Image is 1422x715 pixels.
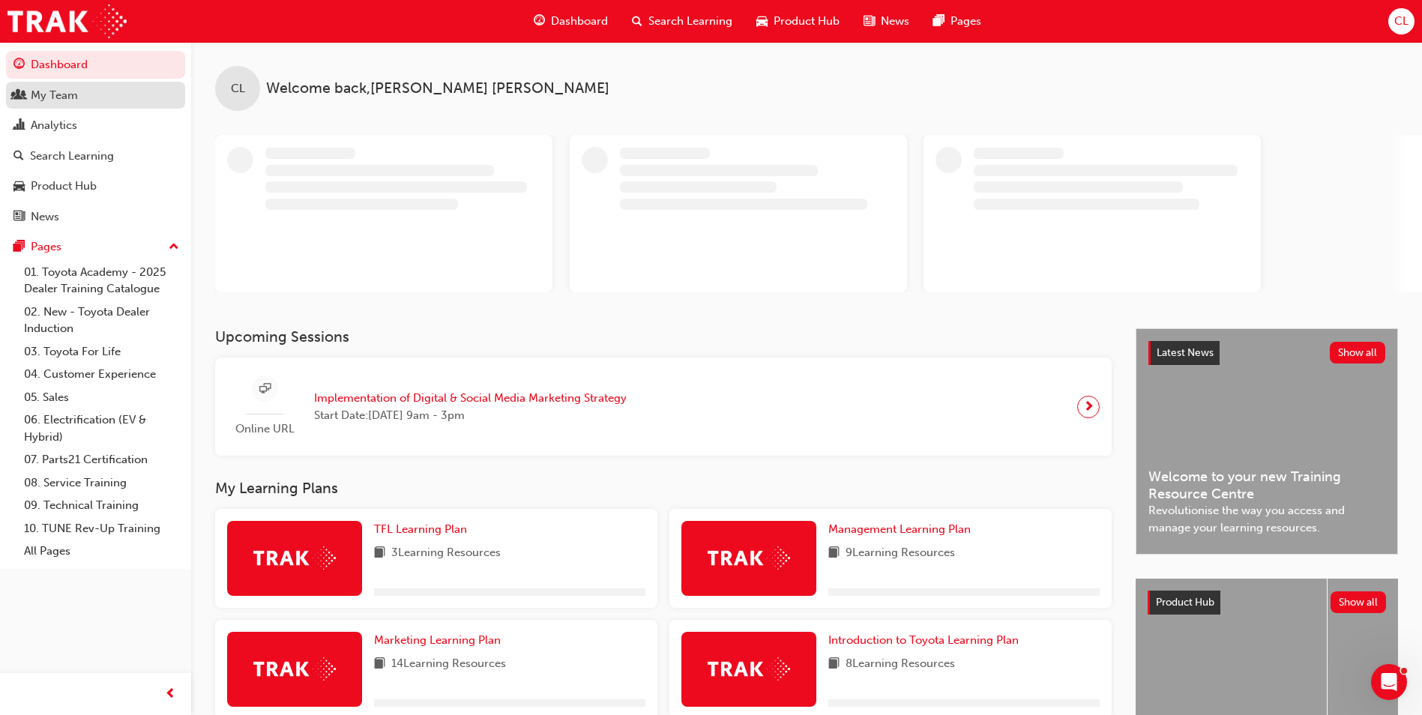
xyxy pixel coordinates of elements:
[950,13,981,30] span: Pages
[852,6,921,37] a: news-iconNews
[13,58,25,72] span: guage-icon
[6,172,185,200] a: Product Hub
[13,180,25,193] span: car-icon
[551,13,608,30] span: Dashboard
[1371,664,1407,700] iframe: Intercom live chat
[744,6,852,37] a: car-iconProduct Hub
[391,655,506,674] span: 14 Learning Resources
[31,238,61,256] div: Pages
[933,12,945,31] span: pages-icon
[227,369,1100,444] a: Online URLImplementation of Digital & Social Media Marketing StrategyStart Date:[DATE] 9am - 3pm
[18,471,185,495] a: 08. Service Training
[18,517,185,540] a: 10. TUNE Rev-Up Training
[534,12,545,31] span: guage-icon
[1148,502,1385,536] span: Revolutionise the way you access and manage your learning resources.
[13,150,24,163] span: search-icon
[522,6,620,37] a: guage-iconDashboard
[31,208,59,226] div: News
[1148,468,1385,502] span: Welcome to your new Training Resource Centre
[314,407,627,424] span: Start Date: [DATE] 9am - 3pm
[374,544,385,563] span: book-icon
[6,112,185,139] a: Analytics
[18,261,185,301] a: 01. Toyota Academy - 2025 Dealer Training Catalogue
[18,408,185,448] a: 06. Electrification (EV & Hybrid)
[18,363,185,386] a: 04. Customer Experience
[1394,13,1409,30] span: CL
[648,13,732,30] span: Search Learning
[6,48,185,233] button: DashboardMy TeamAnalyticsSearch LearningProduct HubNews
[1157,346,1214,359] span: Latest News
[215,328,1112,346] h3: Upcoming Sessions
[30,148,114,165] div: Search Learning
[756,12,768,31] span: car-icon
[31,117,77,134] div: Analytics
[828,632,1025,649] a: Introduction to Toyota Learning Plan
[828,521,977,538] a: Management Learning Plan
[391,544,501,563] span: 3 Learning Resources
[13,119,25,133] span: chart-icon
[6,203,185,231] a: News
[266,80,609,97] span: Welcome back , [PERSON_NAME] [PERSON_NAME]
[1156,596,1214,609] span: Product Hub
[374,632,507,649] a: Marketing Learning Plan
[18,540,185,563] a: All Pages
[314,390,627,407] span: Implementation of Digital & Social Media Marketing Strategy
[7,4,127,38] img: Trak
[374,655,385,674] span: book-icon
[165,685,176,704] span: prev-icon
[708,546,790,570] img: Trak
[881,13,909,30] span: News
[921,6,993,37] a: pages-iconPages
[227,420,302,438] span: Online URL
[6,142,185,170] a: Search Learning
[259,380,271,399] span: sessionType_ONLINE_URL-icon
[828,522,971,536] span: Management Learning Plan
[253,657,336,681] img: Trak
[708,657,790,681] img: Trak
[31,87,78,104] div: My Team
[1148,341,1385,365] a: Latest NewsShow all
[18,340,185,363] a: 03. Toyota For Life
[620,6,744,37] a: search-iconSearch Learning
[31,178,97,195] div: Product Hub
[374,522,467,536] span: TFL Learning Plan
[13,89,25,103] span: people-icon
[828,544,840,563] span: book-icon
[6,233,185,261] button: Pages
[6,51,185,79] a: Dashboard
[18,301,185,340] a: 02. New - Toyota Dealer Induction
[1136,328,1398,555] a: Latest NewsShow allWelcome to your new Training Resource CentreRevolutionise the way you access a...
[18,448,185,471] a: 07. Parts21 Certification
[253,546,336,570] img: Trak
[13,241,25,254] span: pages-icon
[1331,591,1387,613] button: Show all
[169,238,179,257] span: up-icon
[18,494,185,517] a: 09. Technical Training
[864,12,875,31] span: news-icon
[1148,591,1386,615] a: Product HubShow all
[1330,342,1386,363] button: Show all
[828,655,840,674] span: book-icon
[846,544,955,563] span: 9 Learning Resources
[1388,8,1415,34] button: CL
[231,80,245,97] span: CL
[18,386,185,409] a: 05. Sales
[374,521,473,538] a: TFL Learning Plan
[632,12,642,31] span: search-icon
[6,82,185,109] a: My Team
[1083,396,1094,417] span: next-icon
[828,633,1019,647] span: Introduction to Toyota Learning Plan
[846,655,955,674] span: 8 Learning Resources
[13,211,25,224] span: news-icon
[774,13,840,30] span: Product Hub
[215,480,1112,497] h3: My Learning Plans
[374,633,501,647] span: Marketing Learning Plan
